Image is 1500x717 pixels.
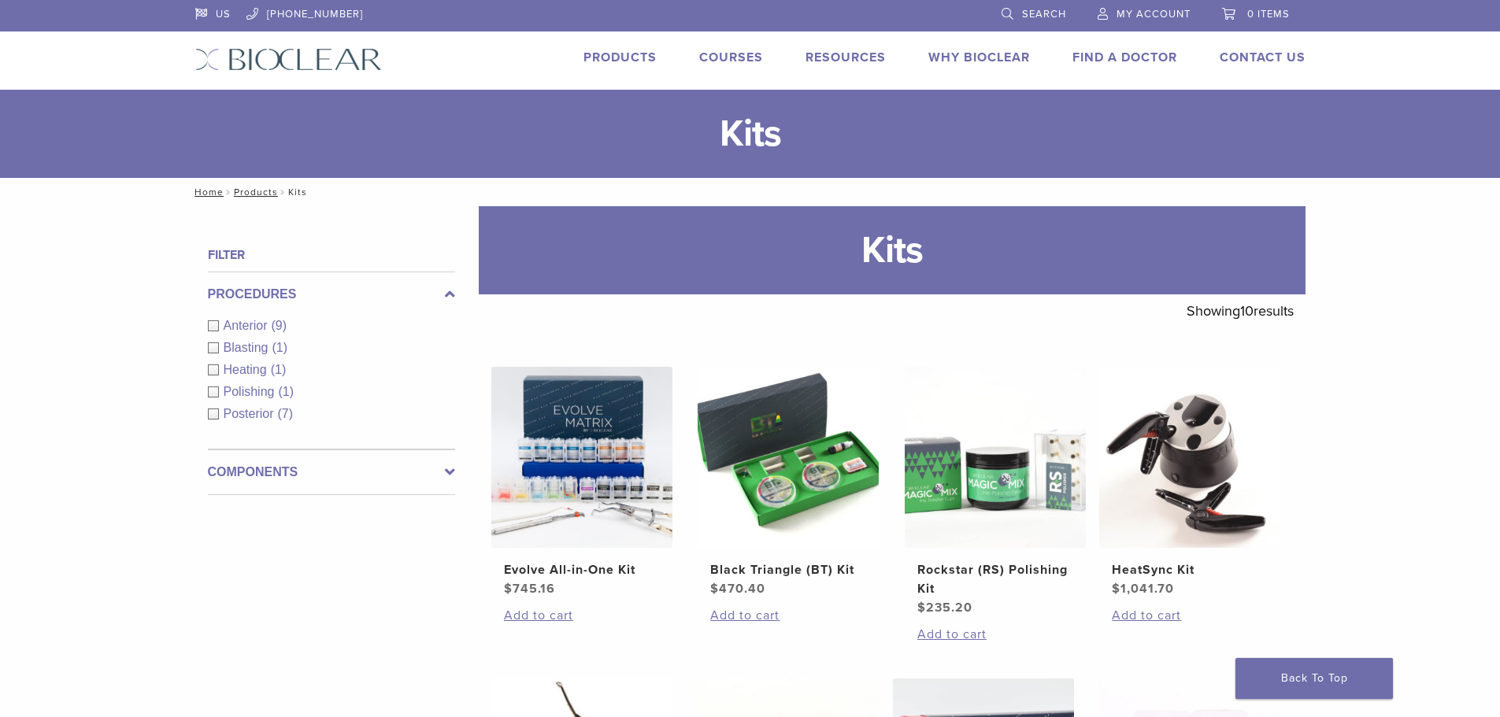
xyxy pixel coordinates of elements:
span: Posterior [224,407,278,420]
h1: Kits [479,206,1306,294]
span: (1) [278,385,294,398]
a: Evolve All-in-One KitEvolve All-in-One Kit $745.16 [491,367,674,598]
span: Polishing [224,385,279,398]
a: Products [583,50,657,65]
a: HeatSync KitHeatSync Kit $1,041.70 [1098,367,1282,598]
span: (1) [271,363,287,376]
a: Find A Doctor [1072,50,1177,65]
img: Evolve All-in-One Kit [491,367,672,548]
img: HeatSync Kit [1099,367,1280,548]
span: Search [1022,8,1066,20]
img: Bioclear [195,48,382,71]
a: Why Bioclear [928,50,1030,65]
h4: Filter [208,246,455,264]
span: $ [1112,581,1120,597]
span: (1) [272,341,287,354]
h2: Black Triangle (BT) Kit [710,560,866,579]
img: Rockstar (RS) Polishing Kit [905,367,1086,548]
span: 10 [1240,302,1254,320]
span: Anterior [224,319,272,332]
h2: HeatSync Kit [1112,560,1268,579]
a: Home [190,187,224,198]
a: Add to cart: “Black Triangle (BT) Kit” [710,606,866,625]
nav: Kits [183,178,1317,206]
a: Courses [699,50,763,65]
h2: Evolve All-in-One Kit [504,560,660,579]
bdi: 1,041.70 [1112,581,1174,597]
a: Contact Us [1220,50,1306,65]
span: Blasting [224,341,272,354]
span: $ [710,581,719,597]
p: Showing results [1187,294,1294,327]
span: (7) [278,407,294,420]
span: Heating [224,363,271,376]
a: Add to cart: “Evolve All-in-One Kit” [504,606,660,625]
span: 0 items [1247,8,1290,20]
bdi: 745.16 [504,581,555,597]
a: Resources [806,50,886,65]
a: Black Triangle (BT) KitBlack Triangle (BT) Kit $470.40 [697,367,880,598]
span: / [278,188,288,196]
a: Add to cart: “Rockstar (RS) Polishing Kit” [917,625,1073,644]
span: $ [917,600,926,615]
a: Rockstar (RS) Polishing KitRockstar (RS) Polishing Kit $235.20 [904,367,1087,617]
a: Back To Top [1235,658,1393,699]
bdi: 470.40 [710,581,765,597]
bdi: 235.20 [917,600,972,615]
span: (9) [272,319,287,332]
label: Procedures [208,285,455,304]
h2: Rockstar (RS) Polishing Kit [917,560,1073,598]
span: $ [504,581,513,597]
img: Black Triangle (BT) Kit [698,367,879,548]
span: My Account [1117,8,1191,20]
a: Add to cart: “HeatSync Kit” [1112,606,1268,625]
label: Components [208,463,455,482]
span: / [224,188,234,196]
a: Products [234,187,278,198]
